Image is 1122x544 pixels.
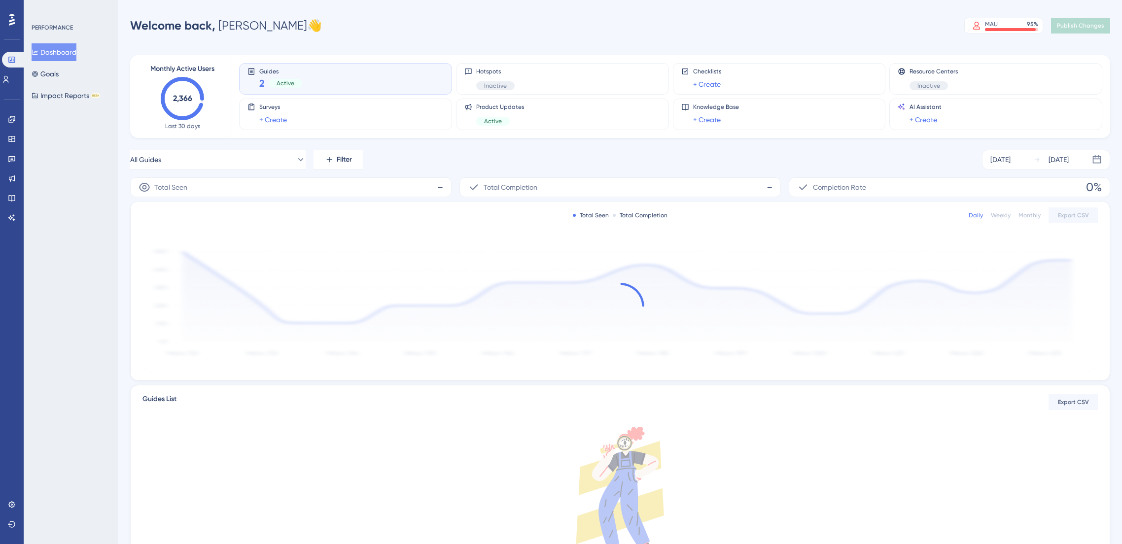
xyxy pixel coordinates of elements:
[476,103,524,111] span: Product Updates
[130,154,161,166] span: All Guides
[910,68,958,75] span: Resource Centers
[990,154,1011,166] div: [DATE]
[484,117,502,125] span: Active
[173,94,192,103] text: 2,366
[130,18,322,34] div: [PERSON_NAME] 👋
[154,181,187,193] span: Total Seen
[910,103,942,111] span: AI Assistant
[259,114,287,126] a: + Create
[985,20,998,28] div: MAU
[1027,20,1038,28] div: 95 %
[1049,207,1098,223] button: Export CSV
[1057,22,1104,30] span: Publish Changes
[130,18,215,33] span: Welcome back,
[1058,211,1089,219] span: Export CSV
[437,179,443,195] span: -
[693,68,721,75] span: Checklists
[613,211,667,219] div: Total Completion
[693,78,721,90] a: + Create
[337,154,352,166] span: Filter
[32,43,76,61] button: Dashboard
[693,114,721,126] a: + Create
[259,103,287,111] span: Surveys
[573,211,609,219] div: Total Seen
[259,68,302,74] span: Guides
[142,393,176,411] span: Guides List
[969,211,983,219] div: Daily
[1086,179,1102,195] span: 0%
[917,82,940,90] span: Inactive
[32,87,100,104] button: Impact ReportsBETA
[32,24,73,32] div: PERFORMANCE
[1018,211,1041,219] div: Monthly
[693,103,739,111] span: Knowledge Base
[476,68,515,75] span: Hotspots
[1049,154,1069,166] div: [DATE]
[259,76,265,90] span: 2
[91,93,100,98] div: BETA
[767,179,772,195] span: -
[150,63,214,75] span: Monthly Active Users
[277,79,294,87] span: Active
[991,211,1011,219] div: Weekly
[314,150,363,170] button: Filter
[165,122,200,130] span: Last 30 days
[1051,18,1110,34] button: Publish Changes
[484,82,507,90] span: Inactive
[130,150,306,170] button: All Guides
[1058,398,1089,406] span: Export CSV
[910,114,937,126] a: + Create
[32,65,59,83] button: Goals
[813,181,866,193] span: Completion Rate
[1049,394,1098,410] button: Export CSV
[484,181,537,193] span: Total Completion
